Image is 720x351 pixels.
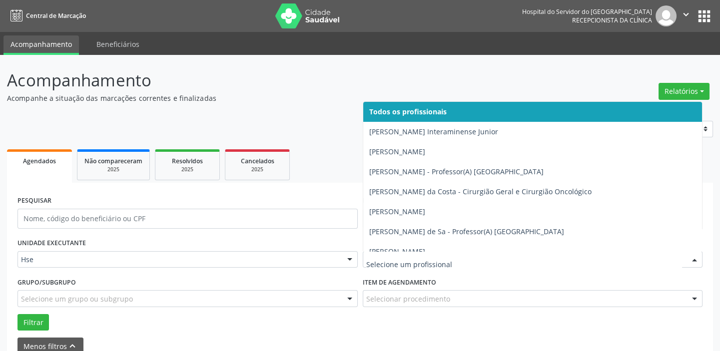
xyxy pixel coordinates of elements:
[89,35,146,53] a: Beneficiários
[366,294,450,304] span: Selecionar procedimento
[17,314,49,331] button: Filtrar
[17,193,51,209] label: PESQUISAR
[363,275,436,290] label: Item de agendamento
[369,207,425,216] span: [PERSON_NAME]
[241,157,274,165] span: Cancelados
[84,166,142,173] div: 2025
[21,294,133,304] span: Selecione um grupo ou subgrupo
[369,107,447,116] span: Todos os profissionais
[572,16,652,24] span: Recepcionista da clínica
[369,127,498,136] span: [PERSON_NAME] Interaminense Junior
[7,68,501,93] p: Acompanhamento
[681,9,692,20] i: 
[17,236,86,251] label: UNIDADE EXECUTANTE
[23,157,56,165] span: Agendados
[21,255,337,265] span: Hse
[659,83,710,100] button: Relatórios
[369,187,592,196] span: [PERSON_NAME] da Costa - Cirurgião Geral e Cirurgião Oncológico
[3,35,79,55] a: Acompanhamento
[26,11,86,20] span: Central de Marcação
[656,5,677,26] img: img
[84,157,142,165] span: Não compareceram
[369,147,425,156] span: [PERSON_NAME]
[232,166,282,173] div: 2025
[7,7,86,24] a: Central de Marcação
[366,255,683,275] input: Selecione um profissional
[369,167,544,176] span: [PERSON_NAME] - Professor(A) [GEOGRAPHIC_DATA]
[677,5,696,26] button: 
[369,247,425,256] span: [PERSON_NAME]
[369,227,564,236] span: [PERSON_NAME] de Sa - Professor(A) [GEOGRAPHIC_DATA]
[172,157,203,165] span: Resolvidos
[7,93,501,103] p: Acompanhe a situação das marcações correntes e finalizadas
[162,166,212,173] div: 2025
[17,275,76,290] label: Grupo/Subgrupo
[696,7,713,25] button: apps
[17,209,358,229] input: Nome, código do beneficiário ou CPF
[522,7,652,16] div: Hospital do Servidor do [GEOGRAPHIC_DATA]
